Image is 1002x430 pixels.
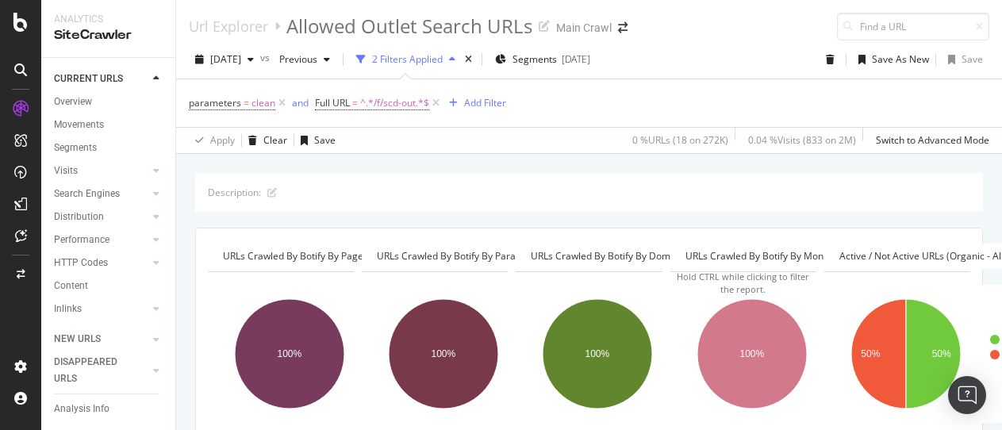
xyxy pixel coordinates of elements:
[374,244,571,269] h4: URLs Crawled By Botify By parameters
[54,232,109,248] div: Performance
[54,301,82,317] div: Inlinks
[223,249,382,263] span: URLs Crawled By Botify By pagetype
[54,331,148,347] a: NEW URLS
[263,133,287,147] div: Clear
[350,47,462,72] button: 2 Filters Applied
[618,22,628,33] div: arrow-right-arrow-left
[54,278,164,294] a: Content
[54,94,92,110] div: Overview
[208,285,456,423] svg: A chart.
[432,348,456,359] text: 100%
[220,244,406,269] h4: URLs Crawled By Botify By pagetype
[54,255,108,271] div: HTTP Codes
[677,271,809,295] span: Hold CTRL while clicking to filter the report.
[54,324,148,340] a: Outlinks
[54,301,148,317] a: Inlinks
[670,285,919,423] svg: A chart.
[54,71,123,87] div: CURRENT URLS
[54,163,78,179] div: Visits
[870,128,989,153] button: Switch to Advanced Mode
[273,52,317,66] span: Previous
[292,95,309,110] button: and
[54,354,134,387] div: DISAPPEARED URLS
[948,376,986,414] div: Open Intercom Messenger
[189,96,241,109] span: parameters
[314,133,336,147] div: Save
[208,186,261,199] div: Description:
[528,244,708,269] h4: URLs Crawled By Botify By domain
[242,128,287,153] button: Clear
[377,249,547,263] span: URLs Crawled By Botify By parameters
[54,117,104,133] div: Movements
[54,94,164,110] a: Overview
[54,71,148,87] a: CURRENT URLS
[286,13,532,40] div: Allowed Outlet Search URLs
[54,278,88,294] div: Content
[685,249,852,263] span: URLs Crawled By Botify By monitoring
[54,13,163,26] div: Analytics
[54,324,89,340] div: Outlinks
[942,47,983,72] button: Save
[585,348,610,359] text: 100%
[54,354,148,387] a: DISAPPEARED URLS
[54,255,148,271] a: HTTP Codes
[189,47,260,72] button: [DATE]
[54,117,164,133] a: Movements
[462,52,475,67] div: times
[362,285,610,423] svg: A chart.
[210,52,241,66] span: 2025 Oct. 2nd
[837,13,989,40] input: Find a URL
[876,133,989,147] div: Switch to Advanced Mode
[54,186,148,202] a: Search Engines
[739,348,764,359] text: 100%
[556,20,612,36] div: Main Crawl
[443,94,506,113] button: Add Filter
[372,52,443,66] div: 2 Filters Applied
[54,26,163,44] div: SiteCrawler
[464,96,506,109] div: Add Filter
[54,209,104,225] div: Distribution
[931,348,950,359] text: 50%
[54,140,97,156] div: Segments
[748,133,856,147] div: 0.04 % Visits ( 833 on 2M )
[278,348,302,359] text: 100%
[189,17,268,35] a: Url Explorer
[531,249,684,263] span: URLs Crawled By Botify By domain
[516,285,764,423] svg: A chart.
[315,96,350,109] span: Full URL
[54,186,120,202] div: Search Engines
[861,348,880,359] text: 50%
[210,133,235,147] div: Apply
[513,52,557,66] span: Segments
[54,140,164,156] a: Segments
[360,92,429,114] span: ^.*/f/scd-out.*$
[251,92,275,114] span: clean
[54,232,148,248] a: Performance
[562,52,590,66] div: [DATE]
[294,128,336,153] button: Save
[54,331,101,347] div: NEW URLS
[260,51,273,64] span: vs
[962,52,983,66] div: Save
[352,96,358,109] span: =
[489,47,597,72] button: Segments[DATE]
[54,209,148,225] a: Distribution
[54,401,109,417] div: Analysis Info
[682,244,876,269] h4: URLs Crawled By Botify By monitoring
[54,163,148,179] a: Visits
[54,401,164,417] a: Analysis Info
[852,47,929,72] button: Save As New
[292,96,309,109] div: and
[189,128,235,153] button: Apply
[872,52,929,66] div: Save As New
[632,133,728,147] div: 0 % URLs ( 18 on 272K )
[244,96,249,109] span: =
[273,47,336,72] button: Previous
